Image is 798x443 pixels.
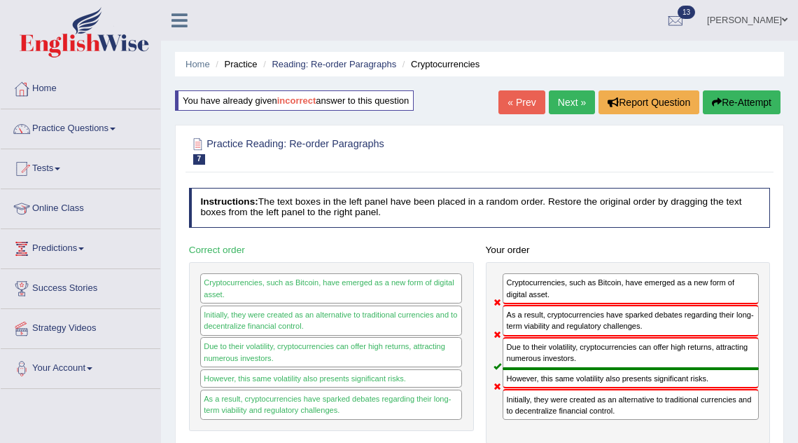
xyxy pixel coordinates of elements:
[200,273,462,304] div: Cryptocurrencies, such as Bitcoin, have emerged as a new form of digital asset.
[503,273,759,304] div: Cryptocurrencies, such as Bitcoin, have emerged as a new form of digital asset.
[503,369,759,389] div: However, this same volatility also presents significant risks.
[1,189,160,224] a: Online Class
[486,245,771,256] h4: Your order
[200,369,462,388] div: However, this same volatility also presents significant risks.
[1,109,160,144] a: Practice Questions
[175,90,414,111] div: You have already given answer to this question
[399,57,480,71] li: Cryptocurrencies
[200,196,258,207] b: Instructions:
[1,269,160,304] a: Success Stories
[503,305,759,336] div: As a result, cryptocurrencies have sparked debates regarding their long-term viability and regula...
[703,90,780,114] button: Re-Attempt
[678,6,695,19] span: 13
[503,389,759,420] div: Initially, they were created as an alternative to traditional currencies and to decentralize fina...
[598,90,699,114] button: Report Question
[1,149,160,184] a: Tests
[189,188,771,228] h4: The text boxes in the left panel have been placed in a random order. Restore the original order b...
[1,229,160,264] a: Predictions
[277,95,316,106] b: incorrect
[193,154,206,165] span: 7
[189,245,474,256] h4: Correct order
[1,309,160,344] a: Strategy Videos
[185,59,210,69] a: Home
[272,59,396,69] a: Reading: Re-order Paragraphs
[200,337,462,367] div: Due to their volatility, cryptocurrencies can offer high returns, attracting numerous investors.
[189,135,549,165] h2: Practice Reading: Re-order Paragraphs
[549,90,595,114] a: Next »
[498,90,545,114] a: « Prev
[200,390,462,420] div: As a result, cryptocurrencies have sparked debates regarding their long-term viability and regula...
[200,306,462,336] div: Initially, they were created as an alternative to traditional currencies and to decentralize fina...
[1,349,160,384] a: Your Account
[1,69,160,104] a: Home
[503,337,759,369] div: Due to their volatility, cryptocurrencies can offer high returns, attracting numerous investors.
[212,57,257,71] li: Practice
